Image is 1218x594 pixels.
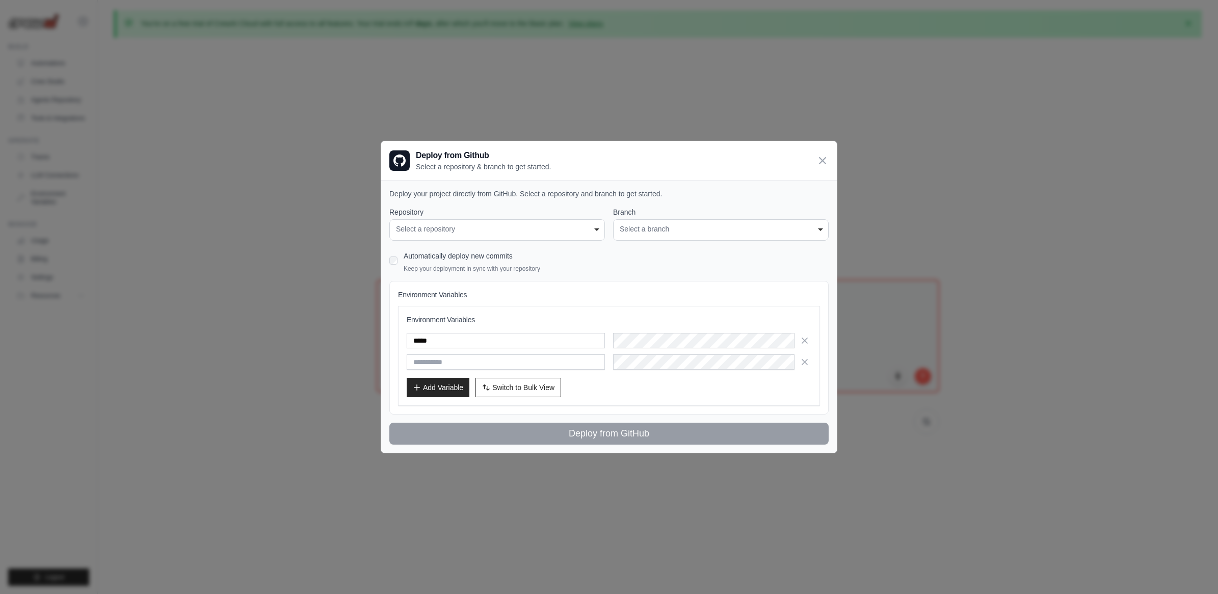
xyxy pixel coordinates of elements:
[620,224,822,235] div: Select a branch
[389,207,605,217] label: Repository
[396,224,598,235] div: Select a repository
[416,149,551,162] h3: Deploy from Github
[416,162,551,172] p: Select a repository & branch to get started.
[613,207,829,217] label: Branch
[407,378,469,397] button: Add Variable
[398,290,820,300] h4: Environment Variables
[475,378,561,397] button: Switch to Bulk View
[407,315,811,325] h3: Environment Variables
[389,423,829,445] button: Deploy from GitHub
[492,382,554,393] span: Switch to Bulk View
[404,252,513,260] label: Automatically deploy new commits
[404,265,540,273] p: Keep your deployment in sync with your repository
[389,189,829,199] p: Deploy your project directly from GitHub. Select a repository and branch to get started.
